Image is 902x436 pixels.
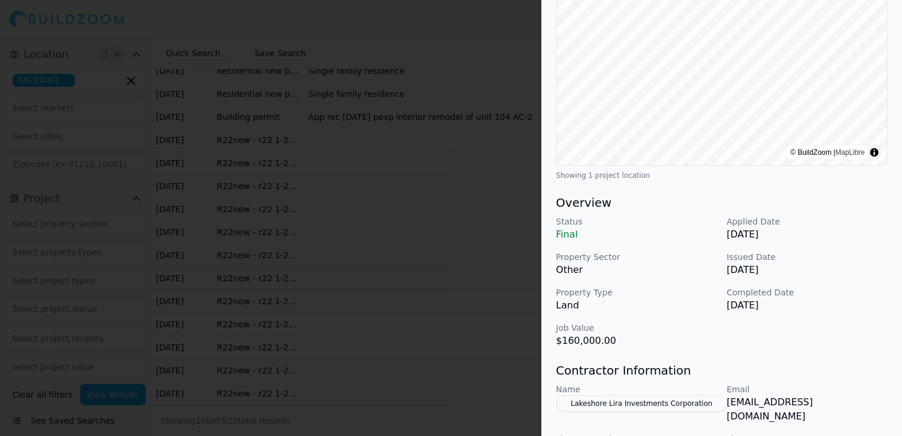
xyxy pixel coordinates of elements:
h3: Contractor Information [556,362,888,379]
div: © BuildZoom | [790,147,865,158]
button: Lakeshore Lira Investments Corporation [556,395,727,412]
p: [EMAIL_ADDRESS][DOMAIN_NAME] [727,395,888,424]
div: Showing 1 project location [556,171,888,180]
summary: Toggle attribution [867,145,881,160]
h3: Overview [556,194,888,211]
p: Email [727,383,888,395]
p: Property Type [556,287,717,298]
p: $160,000.00 [556,334,717,348]
p: Status [556,216,717,227]
p: Land [556,298,717,313]
p: Job Value [556,322,717,334]
p: Issued Date [727,251,888,263]
p: [DATE] [727,263,888,277]
p: Property Sector [556,251,717,263]
a: MapLibre [835,148,865,157]
p: Name [556,383,717,395]
p: [DATE] [727,298,888,313]
p: [DATE] [727,227,888,242]
p: Applied Date [727,216,888,227]
p: Completed Date [727,287,888,298]
p: Final [556,227,717,242]
p: Other [556,263,717,277]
